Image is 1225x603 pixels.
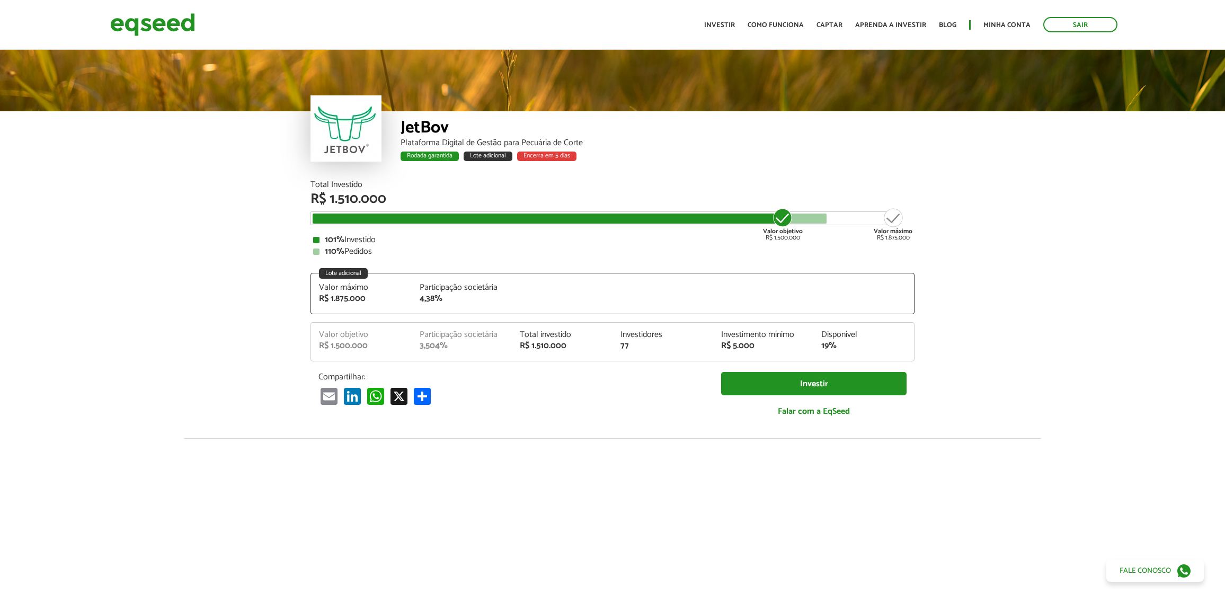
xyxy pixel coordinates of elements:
[704,22,735,29] a: Investir
[520,342,605,350] div: R$ 1.510.000
[388,387,410,405] a: X
[620,331,705,339] div: Investidores
[855,22,926,29] a: Aprenda a investir
[310,192,915,206] div: R$ 1.510.000
[420,283,504,292] div: Participação societária
[821,342,906,350] div: 19%
[318,387,340,405] a: Email
[401,119,915,139] div: JetBov
[721,331,806,339] div: Investimento mínimo
[401,152,459,161] div: Rodada garantida
[763,226,803,236] strong: Valor objetivo
[517,152,576,161] div: Encerra em 5 dias
[1106,560,1204,582] a: Fale conosco
[420,342,504,350] div: 3,504%
[620,342,705,350] div: 77
[319,283,404,292] div: Valor máximo
[342,387,363,405] a: LinkedIn
[401,139,915,147] div: Plataforma Digital de Gestão para Pecuária de Corte
[325,233,344,247] strong: 101%
[365,387,386,405] a: WhatsApp
[763,207,803,241] div: R$ 1.500.000
[721,372,907,396] a: Investir
[325,244,344,259] strong: 110%
[319,331,404,339] div: Valor objetivo
[420,295,504,303] div: 4,38%
[313,236,912,244] div: Investido
[520,331,605,339] div: Total investido
[420,331,504,339] div: Participação societária
[721,401,907,422] a: Falar com a EqSeed
[412,387,433,405] a: Compartilhar
[319,342,404,350] div: R$ 1.500.000
[748,22,804,29] a: Como funciona
[721,342,806,350] div: R$ 5.000
[983,22,1031,29] a: Minha conta
[874,207,912,241] div: R$ 1.875.000
[319,268,368,279] div: Lote adicional
[310,181,915,189] div: Total Investido
[313,247,912,256] div: Pedidos
[319,295,404,303] div: R$ 1.875.000
[939,22,956,29] a: Blog
[464,152,512,161] div: Lote adicional
[816,22,842,29] a: Captar
[110,11,195,39] img: EqSeed
[821,331,906,339] div: Disponível
[874,226,912,236] strong: Valor máximo
[1043,17,1117,32] a: Sair
[318,372,705,382] p: Compartilhar:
